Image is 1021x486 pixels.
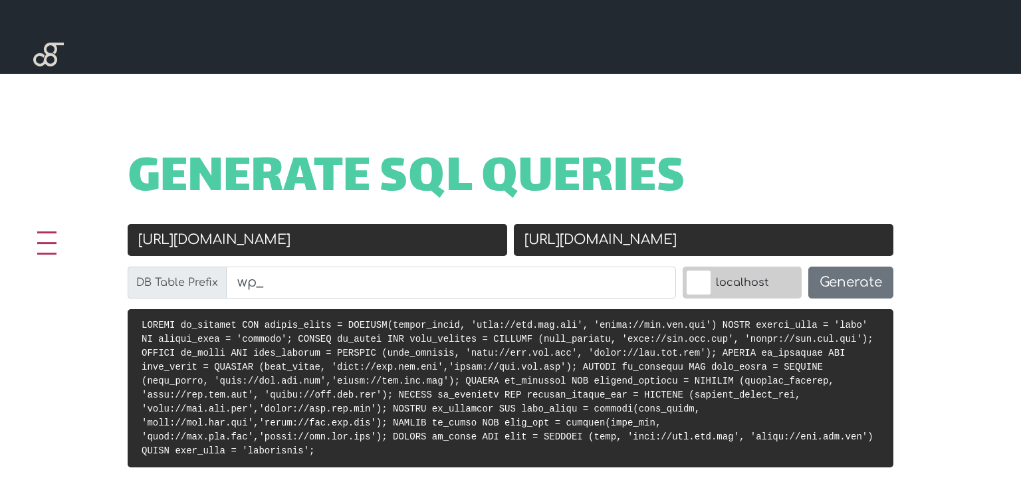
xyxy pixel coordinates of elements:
button: Generate [808,267,893,299]
label: DB Table Prefix [128,267,227,299]
img: Blackgate [33,43,64,142]
input: wp_ [226,267,676,299]
span: Generate SQL Queries [128,159,685,200]
input: Old URL [128,224,507,256]
input: New URL [514,224,893,256]
code: LOREMI do_sitamet CON adipis_elits = DOEIUSM(tempor_incid, 'utla://etd.mag.ali', 'enima://min.ven... [142,320,873,456]
label: localhost [683,267,802,299]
